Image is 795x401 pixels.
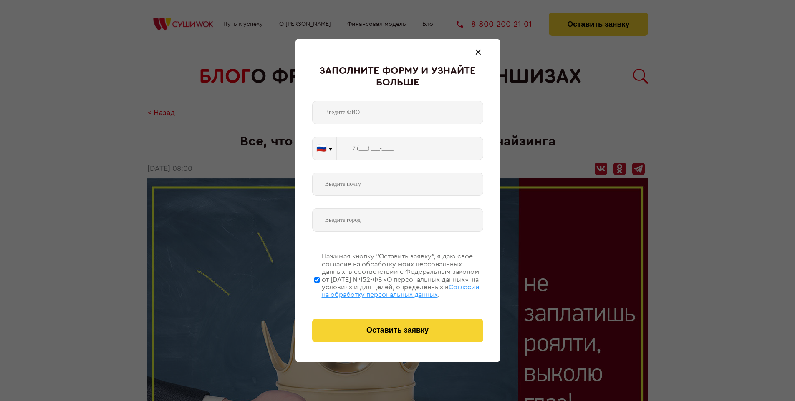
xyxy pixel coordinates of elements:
span: Согласии на обработку персональных данных [322,284,480,298]
input: +7 (___) ___-____ [337,137,483,160]
button: 🇷🇺 [313,137,336,160]
input: Введите почту [312,173,483,196]
div: Заполните форму и узнайте больше [312,65,483,88]
input: Введите город [312,208,483,232]
input: Введите ФИО [312,101,483,124]
button: Оставить заявку [312,319,483,342]
div: Нажимая кнопку “Оставить заявку”, я даю свое согласие на обработку моих персональных данных, в со... [322,253,483,298]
